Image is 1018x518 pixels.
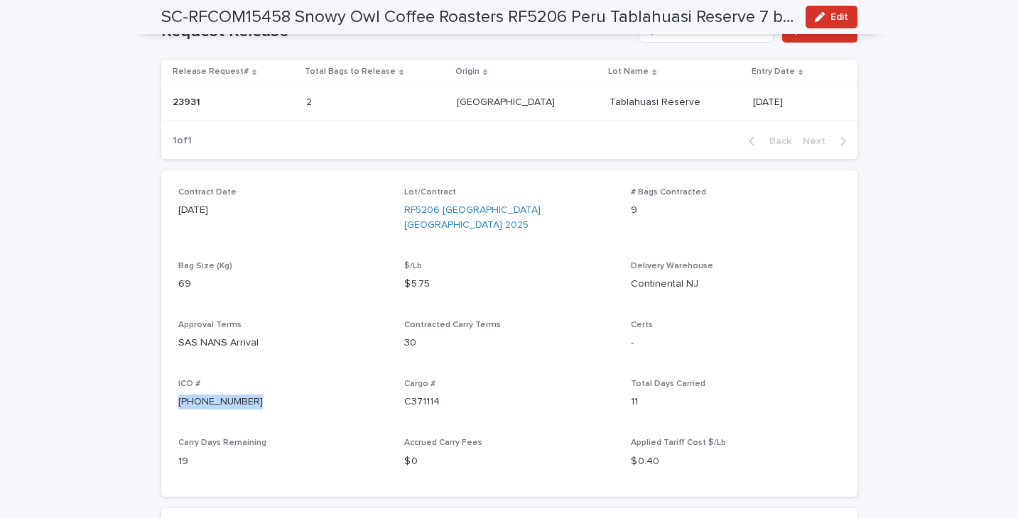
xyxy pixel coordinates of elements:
span: Total Days Carried [631,380,705,388]
p: Lot Name [608,64,649,79]
span: Lot/Contract [404,188,456,197]
button: Next [797,135,857,148]
p: 19 [178,454,388,469]
p: Total Bags to Release [305,64,396,79]
p: 30 [404,336,614,351]
p: [GEOGRAPHIC_DATA] [457,94,558,109]
span: Applied Tariff Cost $/Lb [631,439,726,447]
p: 11 [631,395,840,409]
p: [DATE] [753,97,834,109]
span: Bag Size (Kg) [178,262,232,270]
p: 2 [306,94,315,109]
span: $/Lb [404,262,422,270]
p: 9 [631,203,840,218]
p: Tablahuasi Reserve [610,94,703,109]
h2: SC-RFCOM15458 Snowy Owl Coffee Roasters RF5206 Peru Tablahuasi Reserve 7 bags left to release [161,7,794,28]
p: C371114 [404,395,614,409]
p: [PHONE_NUMBER] [178,395,388,409]
p: SAS NANS Arrival [178,336,388,351]
span: Cargo # [404,380,435,388]
span: Certs [631,321,653,329]
tr: 2393123931 22 [GEOGRAPHIC_DATA][GEOGRAPHIC_DATA] Tablahuasi ReserveTablahuasi Reserve [DATE] [161,84,857,120]
span: Contract Date [178,188,237,197]
p: $ 0 [404,454,614,469]
span: # Bags Contracted [631,188,706,197]
span: Contracted Carry Terms [404,321,501,329]
p: 23931 [173,94,203,109]
span: Edit [830,12,848,22]
a: RF5206 [GEOGRAPHIC_DATA] [GEOGRAPHIC_DATA] 2025 [404,203,614,233]
span: Approval Terms [178,321,242,329]
p: - [631,336,840,351]
p: Origin [455,64,480,79]
button: Back [737,135,797,148]
p: $ 0.40 [631,454,840,469]
p: Entry Date [752,64,795,79]
button: Edit [806,6,857,28]
span: Back [761,136,791,146]
p: 1 of 1 [161,123,203,158]
span: Carry Days Remaining [178,439,266,447]
span: ICO # [178,380,200,388]
p: $ 5.75 [404,277,614,292]
p: [DATE] [178,203,388,218]
p: Continental NJ [631,277,840,292]
p: 69 [178,277,388,292]
p: Release Request# [173,64,249,79]
span: Delivery Warehouse [631,262,713,270]
span: Next [803,136,834,146]
span: Accrued Carry Fees [404,439,482,447]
